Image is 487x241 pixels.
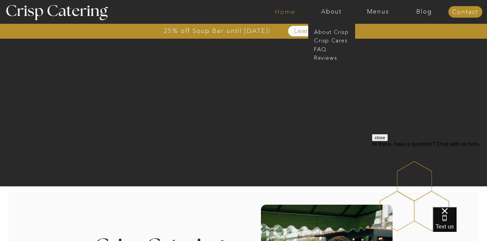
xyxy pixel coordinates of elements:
iframe: podium webchat widget prompt [372,134,487,216]
a: Contact [448,9,482,16]
a: Home [262,8,308,15]
a: 25% off Soup Bar until [DATE]! [139,27,295,34]
a: Learn More [279,28,348,35]
a: About [308,8,355,15]
a: About Crisp [314,28,353,35]
a: Reviews [314,54,348,60]
a: Blog [401,8,447,15]
a: Menus [355,8,401,15]
a: faq [314,45,348,52]
a: Crisp Cares [314,37,353,43]
iframe: podium webchat widget bubble [433,207,487,241]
